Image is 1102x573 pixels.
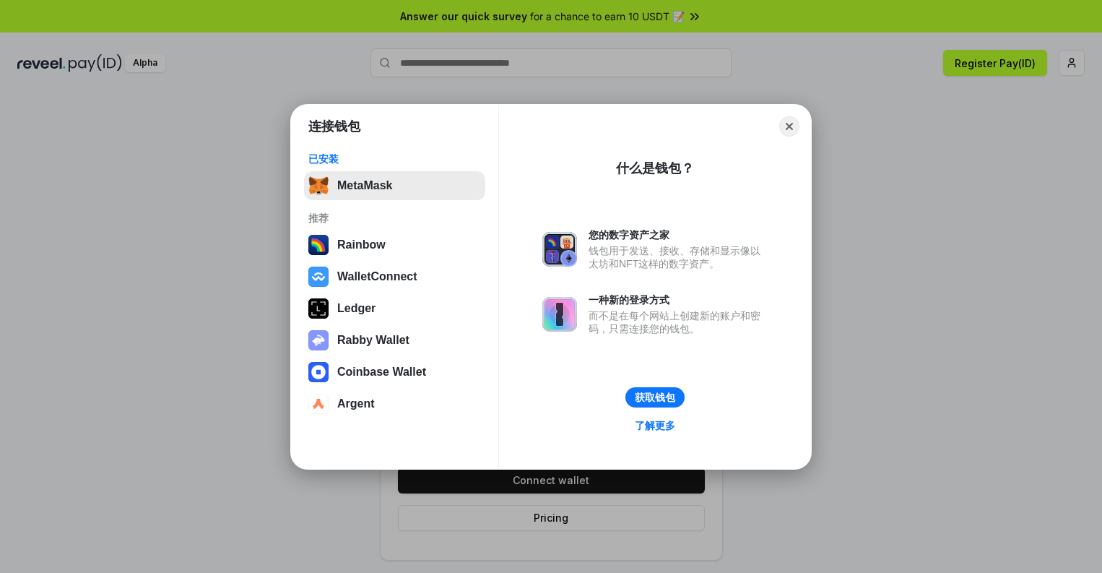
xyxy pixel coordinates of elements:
div: Ledger [337,302,376,315]
img: svg+xml,%3Csvg%20xmlns%3D%22http%3A%2F%2Fwww.w3.org%2F2000%2Fsvg%22%20fill%3D%22none%22%20viewBox... [542,232,577,267]
div: Rainbow [337,238,386,251]
img: svg+xml,%3Csvg%20xmlns%3D%22http%3A%2F%2Fwww.w3.org%2F2000%2Fsvg%22%20fill%3D%22none%22%20viewBox... [308,330,329,350]
button: 获取钱包 [625,387,685,408]
div: 您的数字资产之家 [589,228,768,241]
img: svg+xml,%3Csvg%20width%3D%2228%22%20height%3D%2228%22%20viewBox%3D%220%200%2028%2028%22%20fill%3D... [308,267,329,287]
button: Rainbow [304,231,485,259]
div: 什么是钱包？ [616,160,694,177]
img: svg+xml,%3Csvg%20xmlns%3D%22http%3A%2F%2Fwww.w3.org%2F2000%2Fsvg%22%20fill%3D%22none%22%20viewBox... [542,297,577,332]
div: 一种新的登录方式 [589,293,768,306]
div: Argent [337,397,375,410]
button: MetaMask [304,171,485,200]
button: Close [779,116,799,137]
button: WalletConnect [304,262,485,291]
a: 了解更多 [626,416,684,435]
button: Argent [304,389,485,418]
img: svg+xml,%3Csvg%20fill%3D%22none%22%20height%3D%2233%22%20viewBox%3D%220%200%2035%2033%22%20width%... [308,176,329,196]
img: svg+xml,%3Csvg%20width%3D%2228%22%20height%3D%2228%22%20viewBox%3D%220%200%2028%2028%22%20fill%3D... [308,394,329,414]
div: WalletConnect [337,270,417,283]
div: 了解更多 [635,419,675,432]
div: Coinbase Wallet [337,366,426,379]
div: MetaMask [337,179,392,192]
div: 钱包用于发送、接收、存储和显示像以太坊和NFT这样的数字资产。 [589,244,768,270]
h1: 连接钱包 [308,118,360,135]
img: svg+xml,%3Csvg%20width%3D%22120%22%20height%3D%22120%22%20viewBox%3D%220%200%20120%20120%22%20fil... [308,235,329,255]
button: Ledger [304,294,485,323]
div: 已安装 [308,152,481,165]
div: 获取钱包 [635,391,675,404]
div: Rabby Wallet [337,334,409,347]
button: Coinbase Wallet [304,358,485,387]
img: svg+xml,%3Csvg%20xmlns%3D%22http%3A%2F%2Fwww.w3.org%2F2000%2Fsvg%22%20width%3D%2228%22%20height%3... [308,298,329,319]
img: svg+xml,%3Csvg%20width%3D%2228%22%20height%3D%2228%22%20viewBox%3D%220%200%2028%2028%22%20fill%3D... [308,362,329,382]
div: 推荐 [308,212,481,225]
div: 而不是在每个网站上创建新的账户和密码，只需连接您的钱包。 [589,309,768,335]
button: Rabby Wallet [304,326,485,355]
